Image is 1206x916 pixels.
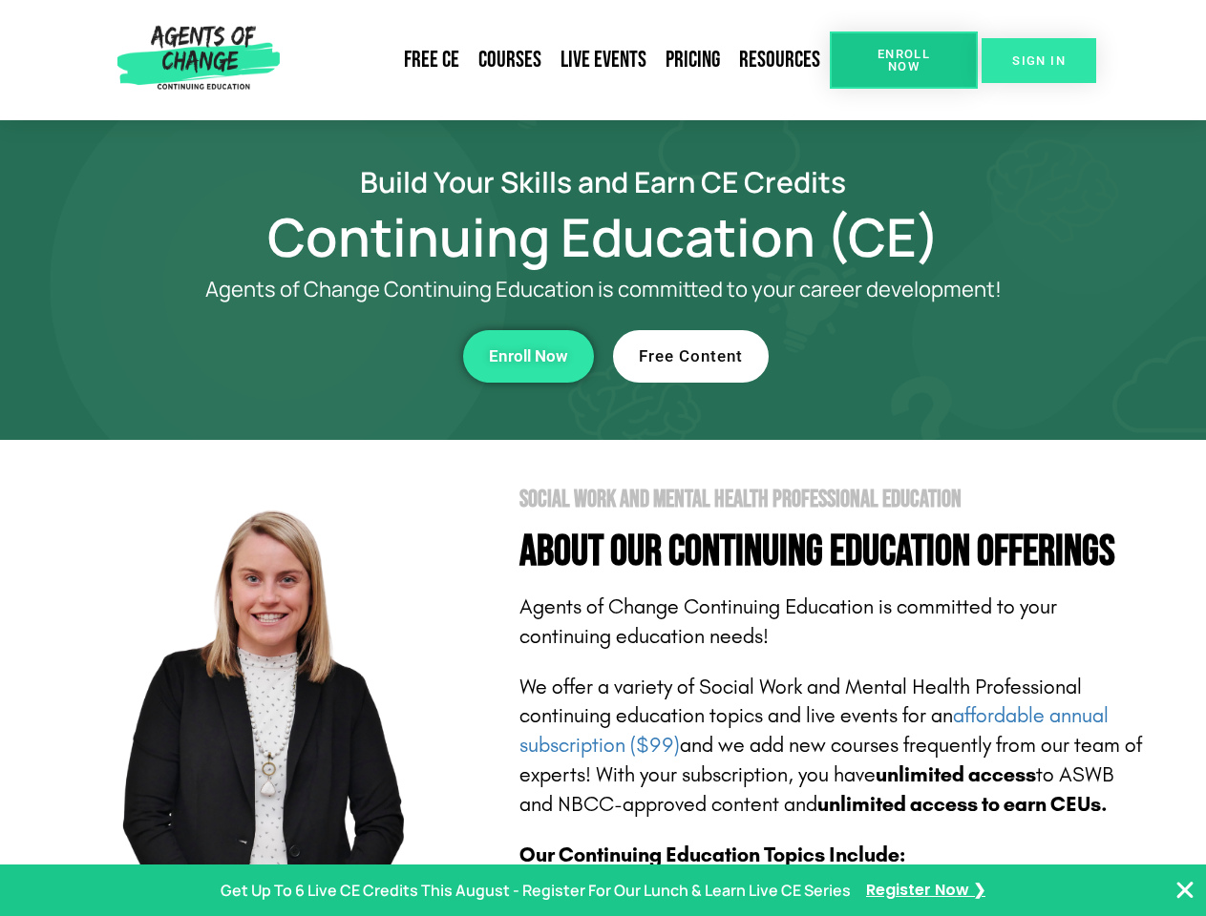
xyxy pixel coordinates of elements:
span: Enroll Now [860,48,947,73]
p: Get Up To 6 Live CE Credits This August - Register For Our Lunch & Learn Live CE Series [221,877,851,905]
a: Resources [730,38,830,82]
button: Close Banner [1174,879,1196,902]
b: Our Continuing Education Topics Include: [519,843,905,867]
a: Free Content [613,330,769,383]
span: Agents of Change Continuing Education is committed to your continuing education needs! [519,594,1057,649]
span: Enroll Now [489,348,568,364]
h2: Social Work and Mental Health Professional Education [519,488,1148,511]
a: Enroll Now [463,330,594,383]
a: Register Now ❯ [866,877,985,905]
a: Pricing [656,38,730,82]
p: Agents of Change Continuing Education is committed to your career development! [136,278,1071,302]
b: unlimited access [876,762,1036,787]
a: Free CE [394,38,469,82]
a: Enroll Now [830,31,978,89]
h1: Continuing Education (CE) [59,215,1148,259]
b: unlimited access to earn CEUs. [817,792,1108,817]
nav: Menu [287,38,830,82]
a: SIGN IN [982,38,1096,83]
h2: Build Your Skills and Earn CE Credits [59,168,1148,196]
a: Live Events [551,38,656,82]
span: Free Content [639,348,743,364]
span: SIGN IN [1012,54,1066,67]
a: Courses [469,38,551,82]
p: We offer a variety of Social Work and Mental Health Professional continuing education topics and ... [519,673,1148,820]
h4: About Our Continuing Education Offerings [519,531,1148,573]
